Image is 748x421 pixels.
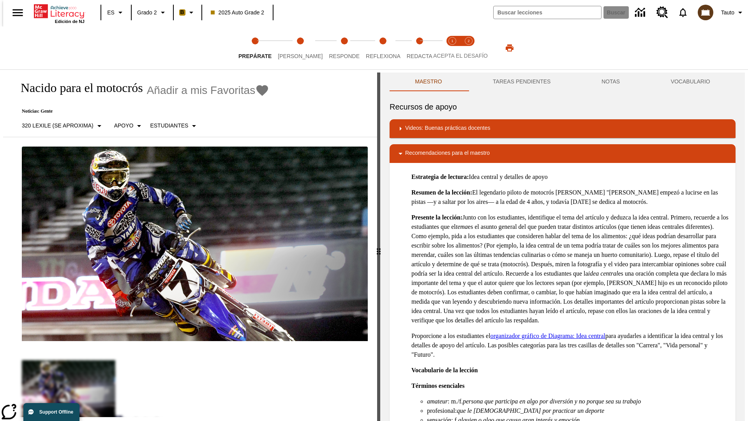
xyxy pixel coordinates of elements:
[390,73,736,91] div: Instructional Panel Tabs
[721,9,734,17] span: Tauto
[497,41,522,55] button: Imprimir
[405,149,490,158] p: Recomendaciones para el maestro
[147,83,270,97] button: Añadir a mis Favoritas - Nacido para el motocrós
[232,27,278,69] button: Prepárate step 1 of 5
[180,7,184,17] span: B
[588,270,618,277] em: idea central
[451,39,453,43] text: 1
[114,122,134,130] p: Apoyo
[12,81,143,95] h1: Nacido para el motocrós
[411,213,729,325] p: Junto con los estudiantes, identifique el tema del artículo y deduzca la idea central. Primero, r...
[427,398,448,405] em: amateur
[390,119,736,138] div: Videos: Buenas prácticas docentes
[12,108,269,114] p: Noticias: Gente
[411,188,729,207] p: El legendario piloto de motocrós [PERSON_NAME] "[PERSON_NAME] empezó a lucirse en las pistas —y a...
[211,9,265,17] span: 2025 Auto Grade 2
[405,124,490,133] p: Videos: Buenas prácticas docentes
[134,5,171,19] button: Grado: Grado 2, Elige un grado
[427,406,729,416] li: profesional:
[390,144,736,163] div: Recomendaciones para el maestro
[698,5,713,20] img: avatar image
[411,367,478,373] strong: Vocabulario de la lección
[457,407,604,414] em: que le [DEMOGRAPHIC_DATA] por practicar un deporte
[22,122,93,130] p: 320 Lexile (Se aproxima)
[456,223,468,230] em: tema
[441,27,464,69] button: Acepta el desafío lee step 1 of 2
[407,53,432,59] span: Redacta
[360,27,407,69] button: Reflexiona step 4 of 5
[645,73,736,91] button: VOCABULARIO
[652,2,673,23] a: Centro de recursos, Se abrirá en una pestaña nueva.
[238,53,272,59] span: Prepárate
[411,189,472,196] strong: Resumen de la lección:
[411,172,729,182] p: Idea central y detalles de apoyo
[411,331,729,359] p: Proporcione a los estudiantes el para ayudarles a identificar la idea central y los detalles de a...
[176,5,199,19] button: Boost El color de la clase es anaranjado claro. Cambiar el color de la clase.
[3,73,377,417] div: reading
[55,19,85,24] span: Edición de NJ
[104,5,129,19] button: Lenguaje: ES, Selecciona un idioma
[467,73,576,91] button: TAREAS PENDIENTES
[39,409,73,415] span: Support Offline
[427,397,729,406] li: : m./f.
[111,119,147,133] button: Tipo de apoyo, Apoyo
[6,1,29,24] button: Abrir el menú lateral
[693,2,718,23] button: Escoja un nuevo avatar
[576,73,646,91] button: NOTAS
[400,27,439,69] button: Redacta step 5 of 5
[147,84,256,97] span: Añadir a mis Favoritas
[137,9,157,17] span: Grado 2
[673,2,693,23] a: Notificaciones
[411,214,462,221] strong: Presente la lección:
[107,9,115,17] span: ES
[390,73,467,91] button: Maestro
[150,122,188,130] p: Estudiantes
[718,5,748,19] button: Perfil/Configuración
[494,6,601,19] input: Buscar campo
[23,403,79,421] button: Support Offline
[457,27,480,69] button: Acepta el desafío contesta step 2 of 2
[630,2,652,23] a: Centro de información
[272,27,329,69] button: Lee step 2 of 5
[380,73,745,421] div: activity
[411,173,469,180] strong: Estrategia de lectura:
[22,147,368,341] img: El corredor de motocrós James Stewart vuela por los aires en su motocicleta de montaña
[19,119,107,133] button: Seleccione Lexile, 320 Lexile (Se aproxima)
[411,382,464,389] strong: Términos esenciales
[390,101,736,113] h6: Recursos de apoyo
[147,119,202,133] button: Seleccionar estudiante
[490,333,605,339] a: organizador gráfico de Diagrama: Idea central
[34,3,85,24] div: Portada
[366,53,400,59] span: Reflexiona
[463,398,641,405] em: persona que participa en algo por diversión y no porque sea su trabajo
[278,53,323,59] span: [PERSON_NAME]
[329,53,360,59] span: Responde
[323,27,366,69] button: Responde step 3 of 5
[377,73,380,421] div: Pulsa la tecla de intro o la barra espaciadora y luego presiona las flechas de derecha e izquierd...
[467,39,469,43] text: 2
[433,53,488,59] span: ACEPTA EL DESAFÍO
